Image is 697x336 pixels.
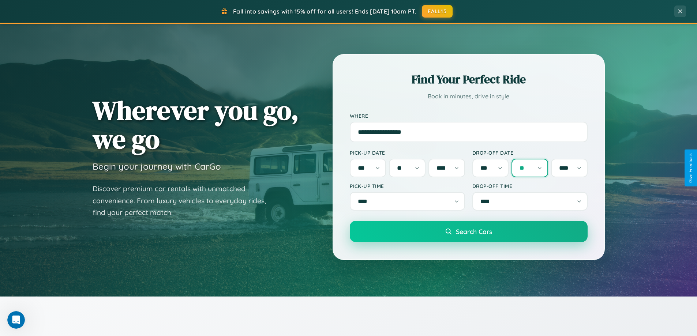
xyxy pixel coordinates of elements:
[7,311,25,329] iframe: Intercom live chat
[350,221,588,242] button: Search Cars
[350,150,465,156] label: Pick-up Date
[233,8,416,15] span: Fall into savings with 15% off for all users! Ends [DATE] 10am PT.
[350,71,588,87] h2: Find Your Perfect Ride
[422,5,453,18] button: FALL15
[472,183,588,189] label: Drop-off Time
[472,150,588,156] label: Drop-off Date
[93,183,276,219] p: Discover premium car rentals with unmatched convenience. From luxury vehicles to everyday rides, ...
[93,96,299,154] h1: Wherever you go, we go
[350,91,588,102] p: Book in minutes, drive in style
[456,227,492,235] span: Search Cars
[93,161,221,172] h3: Begin your journey with CarGo
[350,183,465,189] label: Pick-up Time
[688,153,693,183] div: Give Feedback
[350,113,588,119] label: Where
